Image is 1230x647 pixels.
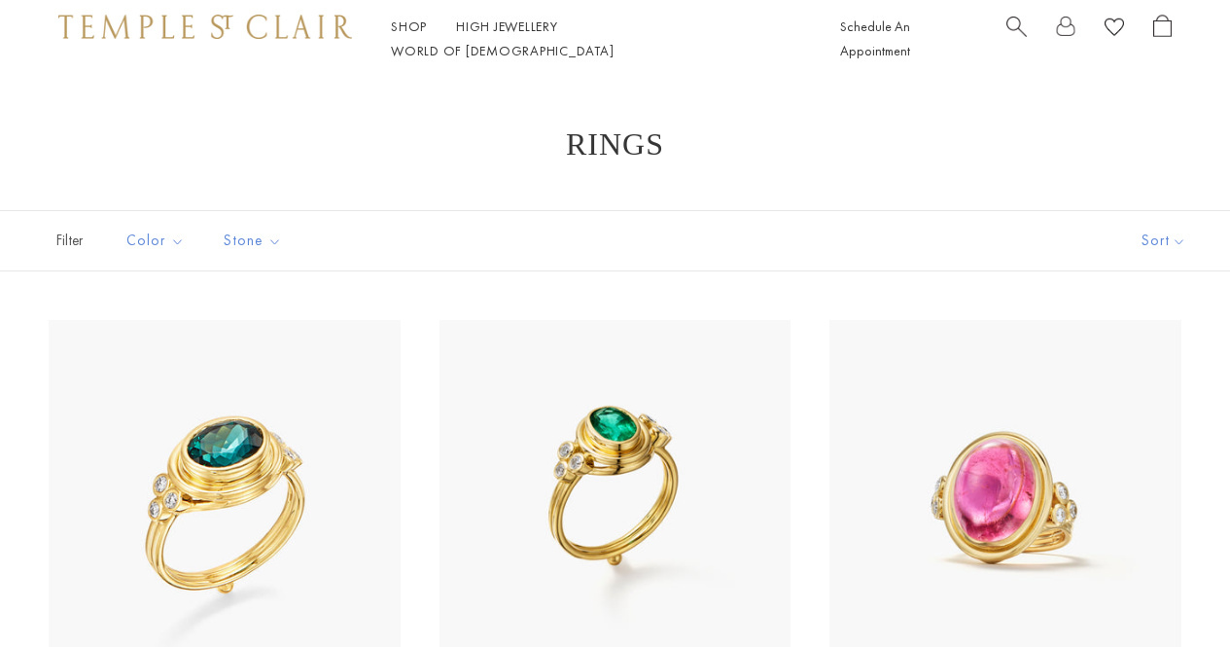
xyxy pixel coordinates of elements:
[214,229,297,253] span: Stone
[391,18,427,35] a: ShopShop
[840,18,910,59] a: Schedule An Appointment
[1153,15,1172,63] a: Open Shopping Bag
[1098,211,1230,270] button: Show sort by
[391,42,614,59] a: World of [DEMOGRAPHIC_DATA]World of [DEMOGRAPHIC_DATA]
[1105,15,1124,45] a: View Wishlist
[209,219,297,263] button: Stone
[58,15,352,38] img: Temple St. Clair
[1006,15,1027,63] a: Search
[117,229,199,253] span: Color
[112,219,199,263] button: Color
[456,18,558,35] a: High JewelleryHigh Jewellery
[78,126,1152,162] h1: Rings
[391,15,796,63] nav: Main navigation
